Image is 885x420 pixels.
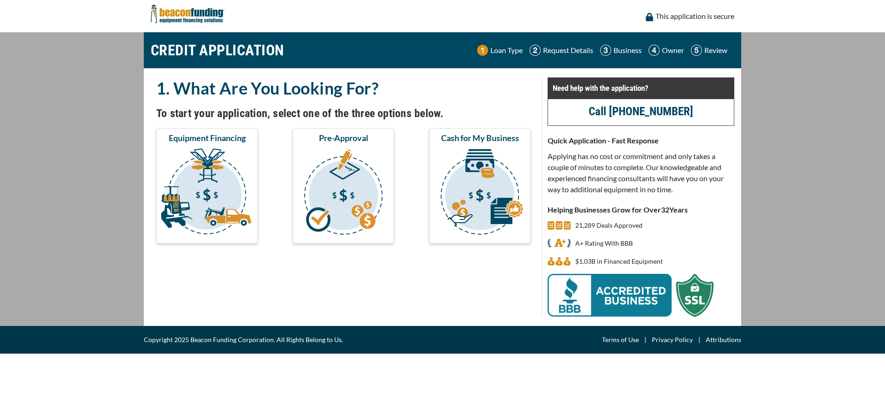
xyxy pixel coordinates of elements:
[295,147,392,239] img: Pre-Approval
[431,147,529,239] img: Cash for My Business
[652,334,693,345] a: Privacy Policy
[441,132,519,143] span: Cash for My Business
[144,334,343,345] span: Copyright 2025 Beacon Funding Corporation. All Rights Belong to Us.
[548,135,734,146] p: Quick Application - Fast Response
[293,128,394,243] button: Pre-Approval
[661,205,669,214] span: 32
[589,105,693,118] a: Call [PHONE_NUMBER]
[156,77,531,99] h2: 1. What Are You Looking For?
[575,256,663,267] p: $1.03B in Financed Equipment
[530,45,541,56] img: Step 2
[319,132,368,143] span: Pre-Approval
[548,204,734,215] p: Helping Businesses Grow for Over Years
[429,128,531,243] button: Cash for My Business
[655,11,734,22] p: This application is secure
[575,238,633,249] p: A+ Rating With BBB
[156,106,531,121] h4: To start your application, select one of the three options below.
[706,334,741,345] a: Attributions
[693,334,706,345] span: |
[639,334,652,345] span: |
[490,45,523,56] p: Loan Type
[156,128,258,243] button: Equipment Financing
[477,45,488,56] img: Step 1
[602,334,639,345] a: Terms of Use
[649,45,660,56] img: Step 4
[553,83,729,94] p: Need help with the application?
[646,13,653,21] img: lock icon to convery security
[158,147,256,239] img: Equipment Financing
[169,132,246,143] span: Equipment Financing
[575,220,643,231] p: 21,289 Deals Approved
[543,45,593,56] p: Request Details
[600,45,611,56] img: Step 3
[151,37,284,64] h1: CREDIT APPLICATION
[548,151,734,195] p: Applying has no cost or commitment and only takes a couple of minutes to complete. Our knowledgea...
[691,45,702,56] img: Step 5
[614,45,642,56] p: Business
[704,45,727,56] p: Review
[662,45,684,56] p: Owner
[548,274,714,317] img: BBB Acredited Business and SSL Protection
